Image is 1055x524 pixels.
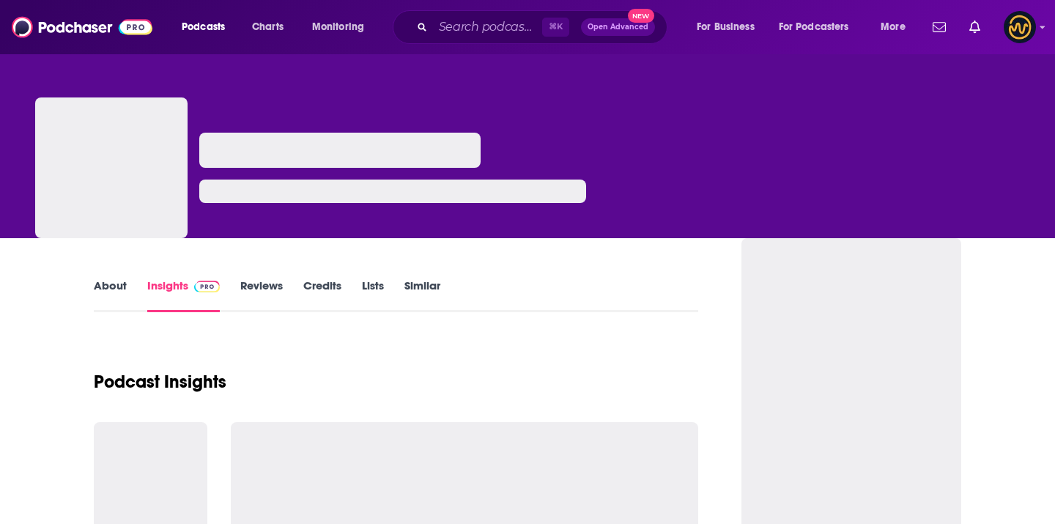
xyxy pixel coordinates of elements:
a: Credits [303,278,341,312]
span: For Business [697,17,755,37]
span: More [881,17,906,37]
h1: Podcast Insights [94,371,226,393]
span: Monitoring [312,17,364,37]
span: ⌘ K [542,18,569,37]
a: Charts [243,15,292,39]
a: Reviews [240,278,283,312]
span: New [628,9,654,23]
button: Open AdvancedNew [581,18,655,36]
span: Logged in as LowerStreet [1004,11,1036,43]
button: Show profile menu [1004,11,1036,43]
button: open menu [686,15,773,39]
div: Search podcasts, credits, & more... [407,10,681,44]
button: open menu [171,15,244,39]
button: open menu [769,15,870,39]
a: InsightsPodchaser Pro [147,278,220,312]
span: For Podcasters [779,17,849,37]
button: open menu [302,15,383,39]
img: Podchaser Pro [194,281,220,292]
a: Similar [404,278,440,312]
input: Search podcasts, credits, & more... [433,15,542,39]
span: Charts [252,17,284,37]
span: Open Advanced [588,23,648,31]
span: Podcasts [182,17,225,37]
a: Show notifications dropdown [963,15,986,40]
a: Lists [362,278,384,312]
img: Podchaser - Follow, Share and Rate Podcasts [12,13,152,41]
a: Show notifications dropdown [927,15,952,40]
button: open menu [870,15,924,39]
img: User Profile [1004,11,1036,43]
a: About [94,278,127,312]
